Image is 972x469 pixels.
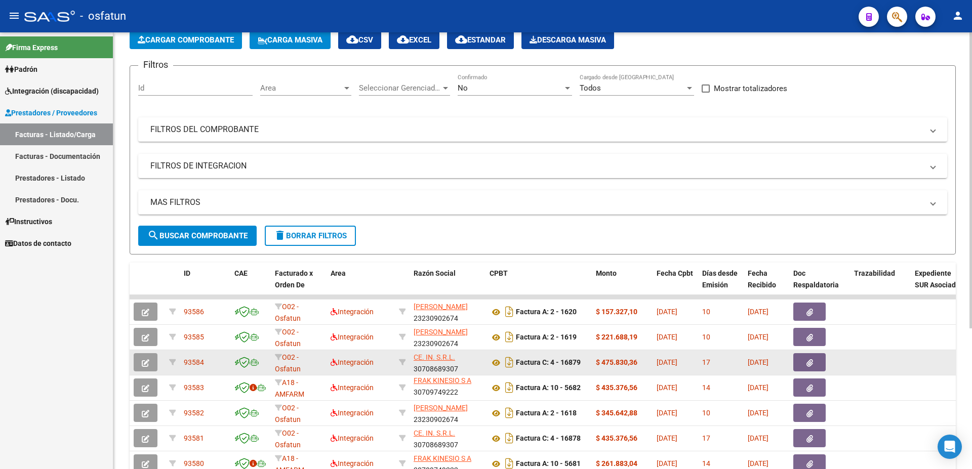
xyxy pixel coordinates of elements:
[414,353,455,361] span: CE. IN. S.R.L.
[275,378,304,398] span: A18 - AMFARM
[331,308,374,316] span: Integración
[516,359,581,367] strong: Factura C: 4 - 16879
[657,333,677,341] span: [DATE]
[138,226,257,246] button: Buscar Comprobante
[702,409,710,417] span: 10
[596,269,617,277] span: Monto
[952,10,964,22] mat-icon: person
[592,263,653,307] datatable-header-cell: Monto
[234,269,248,277] span: CAE
[503,405,516,421] i: Descargar documento
[275,328,301,359] span: O02 - Osfatun Propio
[596,459,637,467] strong: $ 261.883,04
[702,459,710,467] span: 14
[702,333,710,341] span: 10
[5,42,58,53] span: Firma Express
[397,33,409,46] mat-icon: cloud_download
[447,31,514,49] button: Estandar
[275,303,301,334] span: O02 - Osfatun Propio
[147,231,248,240] span: Buscar Comprobante
[516,384,581,392] strong: Factura A: 10 - 5682
[748,269,776,289] span: Fecha Recibido
[698,263,744,307] datatable-header-cell: Días desde Emisión
[331,358,374,366] span: Integración
[596,409,637,417] strong: $ 345.642,88
[748,308,768,316] span: [DATE]
[138,154,947,178] mat-expansion-panel-header: FILTROS DE INTEGRACION
[5,64,37,75] span: Padrón
[414,402,481,423] div: 23230902674
[657,459,677,467] span: [DATE]
[748,358,768,366] span: [DATE]
[414,429,455,437] span: CE. IN. S.R.L.
[657,409,677,417] span: [DATE]
[657,308,677,316] span: [DATE]
[854,269,895,277] span: Trazabilidad
[580,83,601,93] span: Todos
[748,434,768,442] span: [DATE]
[331,459,374,467] span: Integración
[414,377,481,398] div: 30709749222
[184,383,204,392] span: 93583
[331,383,374,392] span: Integración
[275,269,313,289] span: Facturado x Orden De
[414,328,468,336] span: [PERSON_NAME]
[138,117,947,142] mat-expansion-panel-header: FILTROS DEL COMPROBANTE
[5,107,97,118] span: Prestadores / Proveedores
[657,383,677,392] span: [DATE]
[850,263,911,307] datatable-header-cell: Trazabilidad
[596,434,637,442] strong: $ 435.376,56
[147,229,159,241] mat-icon: search
[331,333,374,341] span: Integración
[265,226,356,246] button: Borrar Filtros
[485,263,592,307] datatable-header-cell: CPBT
[331,434,374,442] span: Integración
[414,404,468,412] span: [PERSON_NAME]
[8,10,20,22] mat-icon: menu
[260,83,342,93] span: Area
[275,404,301,435] span: O02 - Osfatun Propio
[503,354,516,370] i: Descargar documento
[455,33,467,46] mat-icon: cloud_download
[414,376,471,385] span: FRAK KINESIO S A
[346,33,358,46] mat-icon: cloud_download
[230,263,271,307] datatable-header-cell: CAE
[138,35,234,45] span: Cargar Comprobante
[327,263,395,307] datatable-header-cell: Area
[702,308,710,316] span: 10
[184,269,190,277] span: ID
[702,358,710,366] span: 17
[184,459,204,467] span: 93580
[5,216,52,227] span: Instructivos
[516,460,581,468] strong: Factura A: 10 - 5681
[414,303,468,311] span: [PERSON_NAME]
[503,379,516,396] i: Descargar documento
[530,35,606,45] span: Descarga Masiva
[653,263,698,307] datatable-header-cell: Fecha Cpbt
[150,197,923,208] mat-panel-title: MAS FILTROS
[184,333,204,341] span: 93585
[414,301,481,322] div: 23230902674
[414,454,471,462] span: FRAK KINESIO S A
[657,358,677,366] span: [DATE]
[702,434,710,442] span: 17
[596,308,637,316] strong: $ 157.327,10
[458,83,468,93] span: No
[258,35,322,45] span: Carga Masiva
[915,269,960,289] span: Expediente SUR Asociado
[414,352,481,373] div: 30708689307
[150,160,923,172] mat-panel-title: FILTROS DE INTEGRACION
[596,333,637,341] strong: $ 221.688,19
[184,308,204,316] span: 93586
[596,383,637,392] strong: $ 435.376,56
[503,430,516,446] i: Descargar documento
[490,269,508,277] span: CPBT
[150,124,923,135] mat-panel-title: FILTROS DEL COMPROBANTE
[271,263,327,307] datatable-header-cell: Facturado x Orden De
[521,31,614,49] app-download-masive: Descarga masiva de comprobantes (adjuntos)
[748,459,768,467] span: [DATE]
[80,5,126,27] span: - osfatun
[516,308,577,316] strong: Factura A: 2 - 1620
[414,326,481,348] div: 23230902674
[346,35,373,45] span: CSV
